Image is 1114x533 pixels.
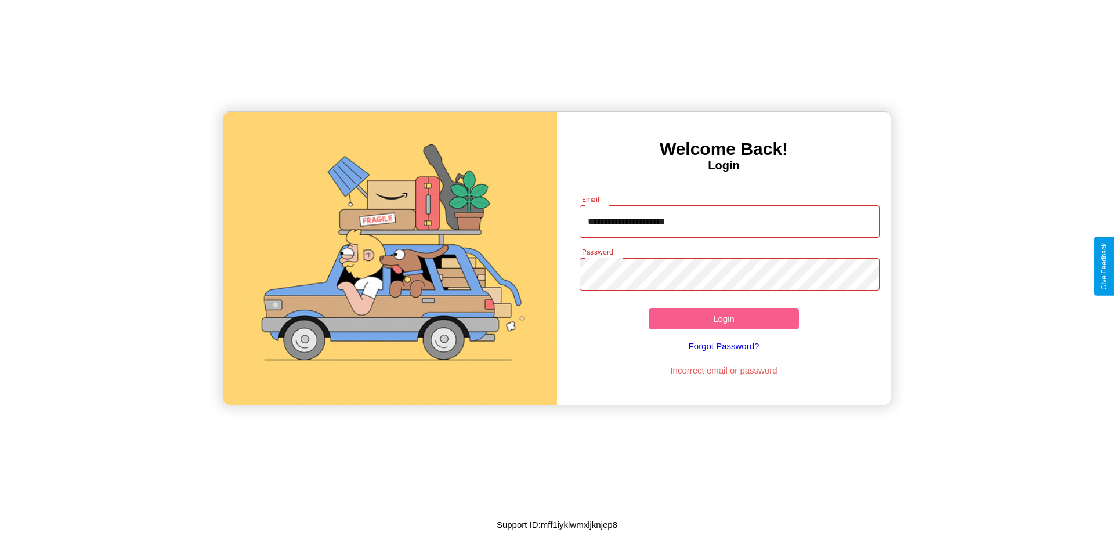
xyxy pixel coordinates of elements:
h4: Login [557,159,891,172]
img: gif [223,112,557,405]
label: Email [582,194,600,204]
h3: Welcome Back! [557,139,891,159]
button: Login [649,308,799,329]
div: Give Feedback [1100,243,1108,290]
a: Forgot Password? [574,329,874,362]
label: Password [582,247,613,257]
p: Support ID: mff1iyklwmxljknjep8 [497,517,617,532]
p: Incorrect email or password [574,362,874,378]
